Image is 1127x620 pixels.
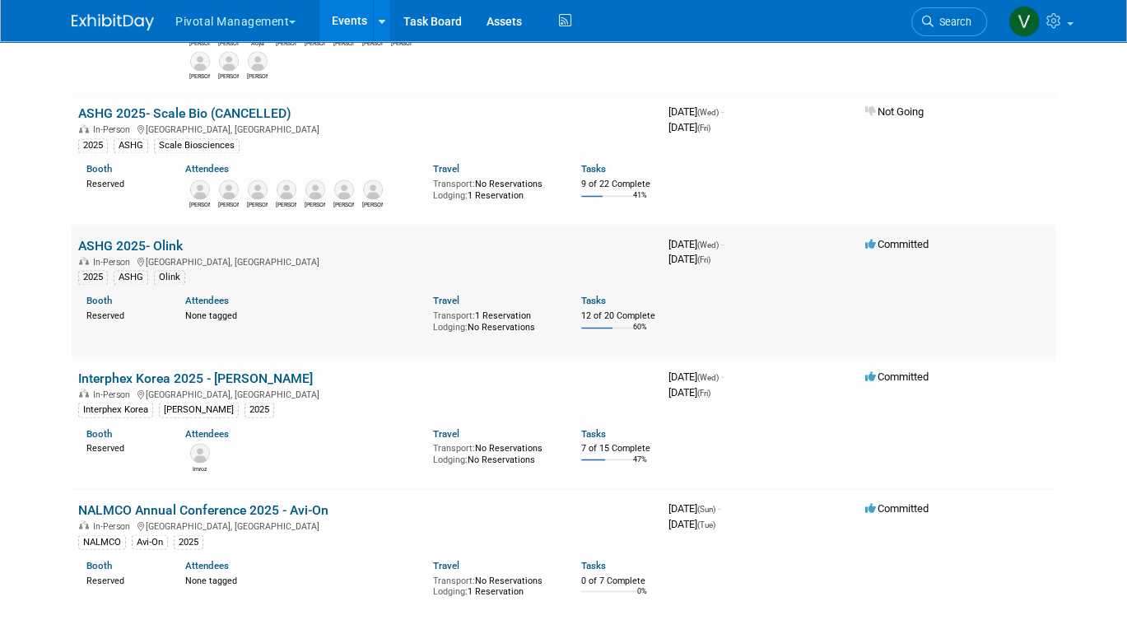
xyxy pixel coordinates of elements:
div: [GEOGRAPHIC_DATA], [GEOGRAPHIC_DATA] [78,386,655,399]
td: 41% [633,191,647,213]
div: Giovanna Prout [218,199,239,209]
div: Patrick (Paddy) Boyd [333,199,354,209]
div: [PERSON_NAME] [159,402,239,417]
div: Imroz Ghangas [189,463,210,473]
span: In-Person [93,257,135,268]
img: Sanika Khare [305,179,325,199]
div: 9 of 22 Complete [581,179,655,190]
a: Travel [433,559,459,571]
div: NALMCO [78,534,126,549]
td: 47% [633,455,647,477]
span: - [718,501,720,514]
span: Lodging: [433,322,468,333]
div: Olink [154,270,185,285]
div: No Reservations 1 Reservation [433,175,557,201]
div: 2025 [244,402,274,417]
a: Interphex Korea 2025 - [PERSON_NAME] [78,370,313,385]
div: [GEOGRAPHIC_DATA], [GEOGRAPHIC_DATA] [78,518,655,531]
img: ExhibitDay [72,14,154,30]
a: NALMCO Annual Conference 2025 - Avi-On [78,501,328,517]
span: Committed [865,501,929,514]
span: [DATE] [668,517,715,529]
a: Travel [433,295,459,306]
a: Travel [433,427,459,439]
span: [DATE] [668,121,710,133]
span: Transport: [433,575,475,585]
span: Lodging: [433,585,468,596]
span: [DATE] [668,105,724,118]
img: Amy Hamilton [190,179,210,199]
a: Tasks [581,295,606,306]
a: Attendees [185,295,229,306]
div: Reserved [86,571,161,586]
span: Transport: [433,179,475,189]
div: Vanessa Process [189,71,210,81]
div: No Reservations 1 Reservation [433,571,557,597]
span: In-Person [93,389,135,399]
a: Tasks [581,427,606,439]
span: - [721,238,724,250]
span: Not Going [865,105,924,118]
img: Jeff Reimers [248,51,268,71]
div: 7 of 15 Complete [581,442,655,454]
img: In-Person Event [79,520,89,529]
div: None tagged [185,571,420,586]
div: 2025 [174,534,203,549]
div: 12 of 20 Complete [581,310,655,322]
span: (Sun) [697,504,715,513]
span: Search [934,16,971,28]
a: Booth [86,163,112,175]
div: 2025 [78,270,108,285]
div: Adya Anima [247,38,268,48]
div: ASHG [114,270,148,285]
span: (Wed) [697,240,719,249]
a: ASHG 2025- Scale Bio (CANCELLED) [78,105,291,121]
span: Lodging: [433,190,468,201]
span: [DATE] [668,501,720,514]
span: Committed [865,370,929,382]
span: - [721,105,724,118]
div: Interphex Korea [78,402,153,417]
div: Kris Amirault [391,38,412,48]
div: 1 Reservation No Reservations [433,307,557,333]
span: (Wed) [697,108,719,117]
div: Scale Biosciences [154,138,240,153]
img: Tom O'Hare [219,51,239,71]
div: 2025 [78,138,108,153]
div: Kimberly Ferguson [247,199,268,209]
div: ASHG [114,138,148,153]
a: Attendees [185,427,229,439]
a: ASHG 2025- Olink [78,238,183,254]
img: Vanessa Process [190,51,210,71]
a: Tasks [581,559,606,571]
a: Attendees [185,559,229,571]
img: Imroz Ghangas [190,443,210,463]
img: Keith Jackson [277,179,296,199]
span: [DATE] [668,370,724,382]
span: (Wed) [697,372,719,381]
div: Reserved [86,439,161,454]
div: Melanie Janczyk [362,199,383,209]
img: Valerie Weld [1008,6,1040,37]
a: Tasks [581,163,606,175]
div: None tagged [185,307,420,322]
a: Booth [86,295,112,306]
div: Denny Huang [189,38,210,48]
span: Committed [865,238,929,250]
td: 60% [633,323,647,345]
div: Avi-On [132,534,168,549]
div: Sujash Chatterjee [276,38,296,48]
div: Elisabeth Pundt [305,38,325,48]
div: Greg Endress [218,38,239,48]
img: Melanie Janczyk [363,179,383,199]
div: Jeff Reimers [247,71,268,81]
a: Booth [86,427,112,439]
img: Giovanna Prout [219,179,239,199]
div: Reserved [86,175,161,190]
div: No Reservations No Reservations [433,439,557,464]
div: Marisa Pisani [362,38,383,48]
span: In-Person [93,520,135,531]
span: Transport: [433,442,475,453]
a: Travel [433,163,459,175]
a: Attendees [185,163,229,175]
